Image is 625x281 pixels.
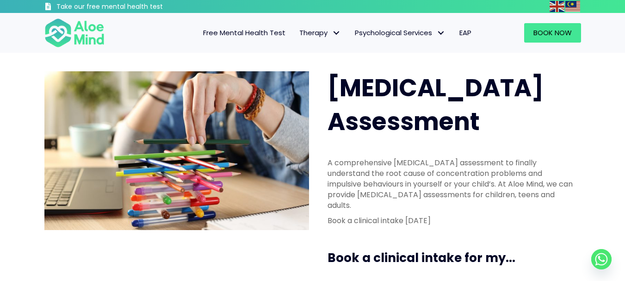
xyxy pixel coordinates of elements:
a: English [550,1,565,12]
span: Therapy: submenu [330,26,343,40]
p: A comprehensive [MEDICAL_DATA] assessment to finally understand the root cause of concentration p... [328,157,575,211]
a: Psychological ServicesPsychological Services: submenu [348,23,452,43]
a: Book Now [524,23,581,43]
nav: Menu [117,23,478,43]
span: Free Mental Health Test [203,28,285,37]
span: Psychological Services: submenu [434,26,448,40]
a: TherapyTherapy: submenu [292,23,348,43]
span: Book Now [533,28,572,37]
span: [MEDICAL_DATA] Assessment [328,71,544,138]
a: Malay [565,1,581,12]
a: Whatsapp [591,249,612,269]
a: Free Mental Health Test [196,23,292,43]
span: Therapy [299,28,341,37]
img: ms [565,1,580,12]
a: EAP [452,23,478,43]
img: Aloe mind Logo [44,18,105,48]
span: Psychological Services [355,28,446,37]
p: Book a clinical intake [DATE] [328,215,575,226]
h3: Take our free mental health test [56,2,212,12]
img: en [550,1,564,12]
img: ADHD photo [44,71,309,230]
a: Take our free mental health test [44,2,212,13]
span: EAP [459,28,471,37]
h3: Book a clinical intake for my... [328,250,585,266]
